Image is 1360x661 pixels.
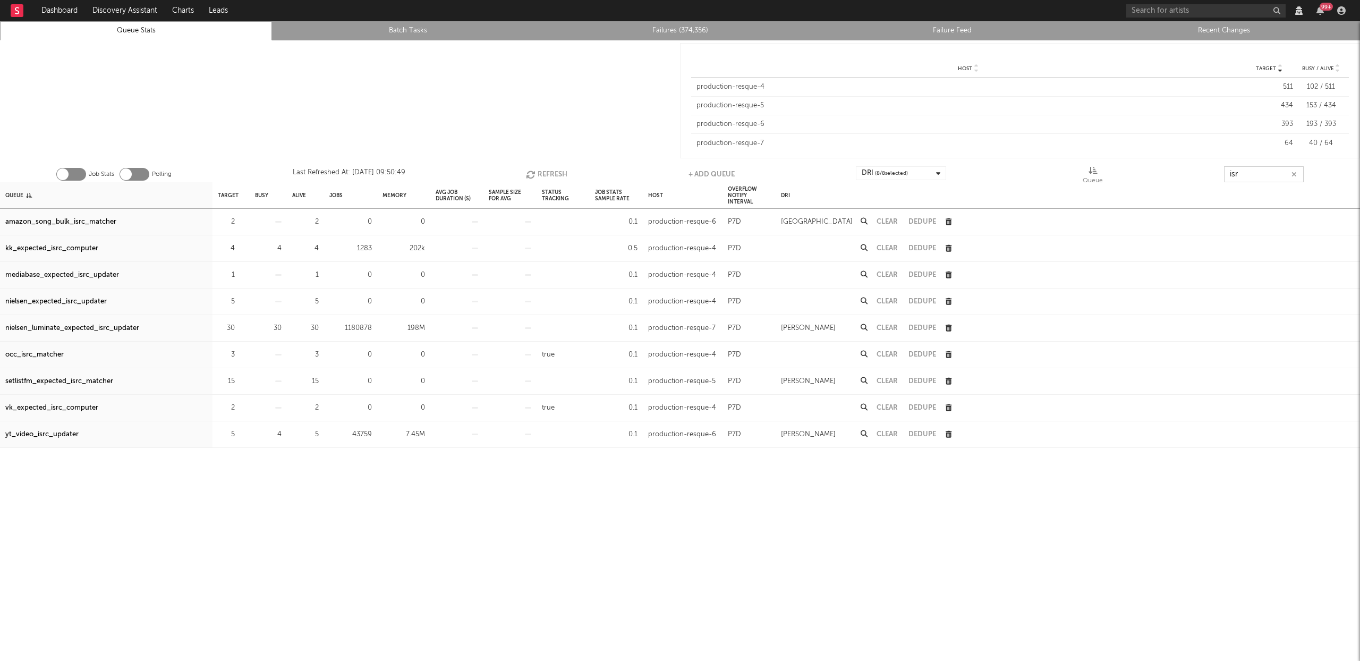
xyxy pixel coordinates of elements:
a: occ_isrc_matcher [5,349,64,361]
button: Dedupe [908,378,936,385]
button: Dedupe [908,404,936,411]
div: Host [648,184,663,207]
div: 2 [218,216,235,228]
div: Job Stats Sample Rate [595,184,637,207]
div: true [542,349,555,361]
div: 99 + [1320,3,1333,11]
div: 1180878 [329,322,372,335]
div: 102 / 511 [1298,82,1344,92]
div: 0 [329,402,372,414]
button: Dedupe [908,351,936,358]
button: Clear [877,245,898,252]
div: production-resque-4 [648,295,716,308]
a: yt_video_isrc_updater [5,428,79,441]
label: Polling [152,168,172,181]
div: 0 [382,375,425,388]
div: P7D [728,402,741,414]
button: Clear [877,325,898,332]
div: 5 [218,428,235,441]
div: 30 [292,322,319,335]
a: setlistfm_expected_isrc_matcher [5,375,113,388]
div: Busy [255,184,268,207]
label: Job Stats [89,168,114,181]
div: 434 [1245,100,1293,111]
div: Target [218,184,239,207]
span: Busy / Alive [1302,65,1334,72]
div: Queue [5,184,32,207]
div: 0 [329,349,372,361]
div: 511 [1245,82,1293,92]
div: 2 [218,402,235,414]
div: production-resque-7 [696,138,1240,149]
div: 0 [329,269,372,282]
div: production-resque-4 [648,242,716,255]
div: 202k [382,242,425,255]
div: 0.1 [595,375,637,388]
button: Clear [877,351,898,358]
a: vk_expected_isrc_computer [5,402,98,414]
div: 393 [1245,119,1293,130]
div: 198M [382,322,425,335]
div: 15 [292,375,319,388]
div: 0.1 [595,216,637,228]
div: Queue [1083,174,1103,187]
div: P7D [728,295,741,308]
div: production-resque-6 [648,216,716,228]
div: 4 [255,242,282,255]
div: 193 / 393 [1298,119,1344,130]
div: Overflow Notify Interval [728,184,770,207]
div: nielsen_luminate_expected_isrc_updater [5,322,139,335]
div: Avg Job Duration (s) [436,184,478,207]
button: Refresh [526,166,567,182]
div: production-resque-5 [648,375,716,388]
div: 0.1 [595,322,637,335]
div: [PERSON_NAME] [781,322,836,335]
div: 0.1 [595,349,637,361]
div: P7D [728,428,741,441]
div: 0 [382,269,425,282]
div: Status Tracking [542,184,584,207]
button: Dedupe [908,272,936,278]
div: 5 [292,295,319,308]
div: 0 [382,402,425,414]
div: Jobs [329,184,343,207]
div: production-resque-6 [696,119,1240,130]
input: Search... [1224,166,1304,182]
div: 0 [329,216,372,228]
div: 15 [218,375,235,388]
a: Failures (374,356) [550,24,810,37]
div: 0 [329,375,372,388]
div: 0.1 [595,295,637,308]
div: 0.5 [595,242,637,255]
input: Search for artists [1126,4,1286,18]
button: Dedupe [908,245,936,252]
a: Recent Changes [1094,24,1354,37]
a: nielsen_expected_isrc_updater [5,295,107,308]
div: production-resque-4 [648,269,716,282]
button: 99+ [1316,6,1324,15]
button: Dedupe [908,298,936,305]
div: 4 [255,428,282,441]
div: 1283 [329,242,372,255]
a: Batch Tasks [278,24,538,37]
div: 64 [1245,138,1293,149]
span: ( 8 / 8 selected) [875,167,908,180]
div: production-resque-6 [648,428,716,441]
div: 5 [218,295,235,308]
button: Clear [877,378,898,385]
button: Dedupe [908,431,936,438]
span: Target [1256,65,1276,72]
div: 153 / 434 [1298,100,1344,111]
div: [PERSON_NAME] [781,375,836,388]
div: mediabase_expected_isrc_updater [5,269,119,282]
div: 4 [218,242,235,255]
div: 0 [382,295,425,308]
div: DRI [862,167,908,180]
div: DRI [781,184,790,207]
div: P7D [728,269,741,282]
button: Clear [877,404,898,411]
div: 3 [218,349,235,361]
